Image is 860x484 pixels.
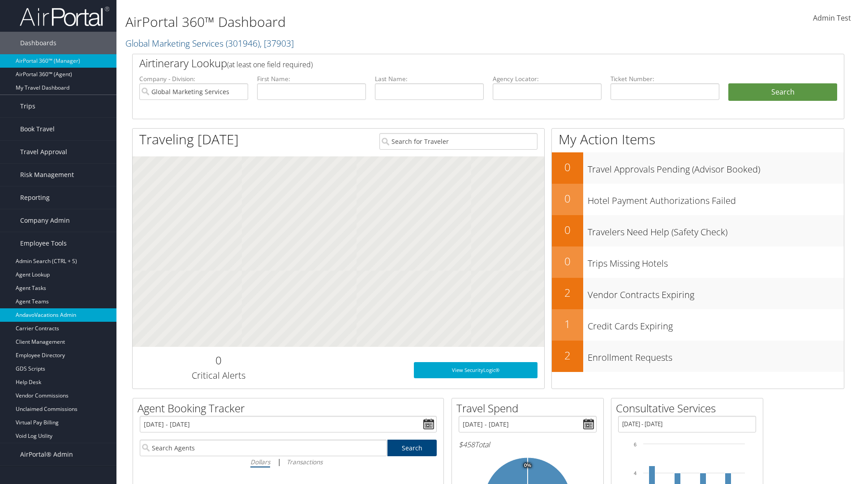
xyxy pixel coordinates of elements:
[588,347,844,364] h3: Enrollment Requests
[552,254,583,269] h2: 0
[414,362,537,378] a: View SecurityLogic®
[634,442,636,447] tspan: 6
[552,285,583,300] h2: 2
[552,309,844,341] a: 1Credit Cards Expiring
[287,458,322,466] i: Transactions
[20,95,35,117] span: Trips
[616,401,763,416] h2: Consultative Services
[226,37,260,49] span: ( 301946 )
[139,353,297,368] h2: 0
[138,401,443,416] h2: Agent Booking Tracker
[588,284,844,301] h3: Vendor Contracts Expiring
[456,401,603,416] h2: Travel Spend
[139,369,297,382] h3: Critical Alerts
[20,118,55,140] span: Book Travel
[459,440,475,449] span: $458
[552,152,844,184] a: 0Travel Approvals Pending (Advisor Booked)
[552,316,583,332] h2: 1
[552,160,583,175] h2: 0
[20,164,74,186] span: Risk Management
[813,13,851,23] span: Admin Test
[588,190,844,207] h3: Hotel Payment Authorizations Failed
[227,60,313,69] span: (at least one field required)
[552,278,844,309] a: 2Vendor Contracts Expiring
[493,74,602,83] label: Agency Locator:
[20,186,50,209] span: Reporting
[139,130,239,149] h1: Traveling [DATE]
[20,232,67,255] span: Employee Tools
[125,37,294,49] a: Global Marketing Services
[459,440,597,449] h6: Total
[552,130,844,149] h1: My Action Items
[257,74,366,83] label: First Name:
[611,74,719,83] label: Ticket Number:
[139,56,778,71] h2: Airtinerary Lookup
[588,253,844,270] h3: Trips Missing Hotels
[552,191,583,206] h2: 0
[588,315,844,333] h3: Credit Cards Expiring
[375,74,484,83] label: Last Name:
[20,141,67,163] span: Travel Approval
[250,458,270,466] i: Dollars
[20,443,73,466] span: AirPortal® Admin
[20,32,56,54] span: Dashboards
[552,348,583,363] h2: 2
[634,471,636,476] tspan: 4
[588,221,844,238] h3: Travelers Need Help (Safety Check)
[20,209,70,232] span: Company Admin
[552,341,844,372] a: 2Enrollment Requests
[813,4,851,32] a: Admin Test
[139,74,248,83] label: Company - Division:
[588,159,844,176] h3: Travel Approvals Pending (Advisor Booked)
[387,440,437,456] a: Search
[728,83,837,101] button: Search
[379,133,537,150] input: Search for Traveler
[140,456,437,467] div: |
[552,184,844,215] a: 0Hotel Payment Authorizations Failed
[524,463,531,468] tspan: 0%
[552,222,583,238] h2: 0
[20,6,109,27] img: airportal-logo.png
[552,246,844,278] a: 0Trips Missing Hotels
[552,215,844,246] a: 0Travelers Need Help (Safety Check)
[140,440,387,456] input: Search Agents
[125,13,609,31] h1: AirPortal 360™ Dashboard
[260,37,294,49] span: , [ 37903 ]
